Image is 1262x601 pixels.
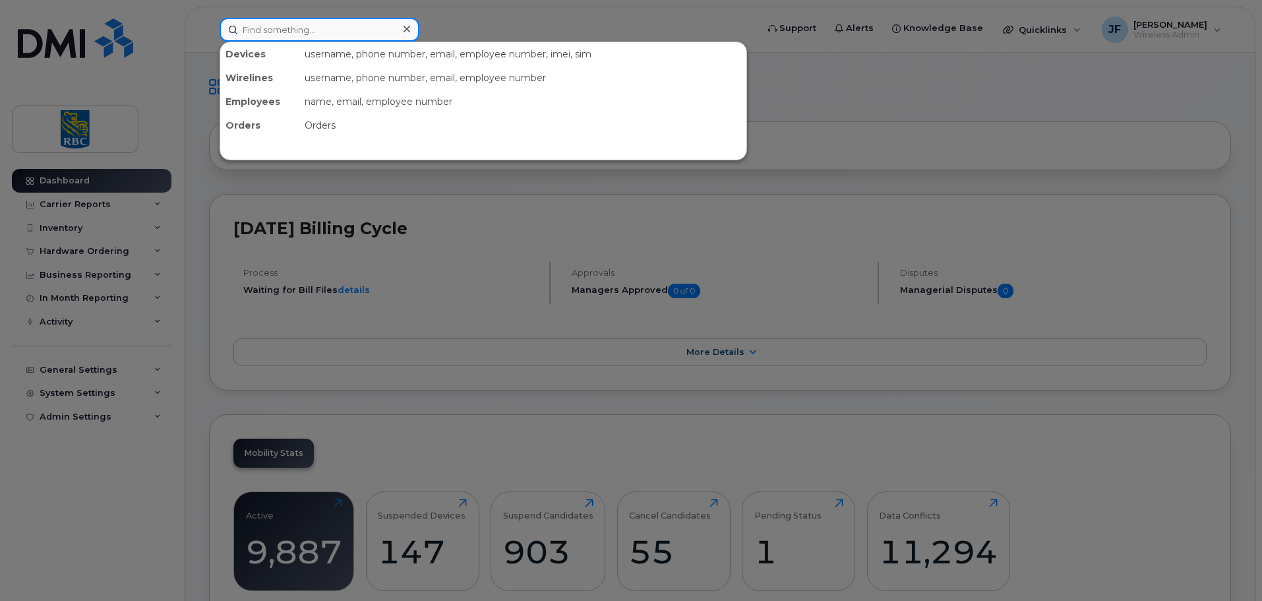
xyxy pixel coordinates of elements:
[220,42,299,66] div: Devices
[299,113,746,137] div: Orders
[220,113,299,137] div: Orders
[299,42,746,66] div: username, phone number, email, employee number, imei, sim
[299,90,746,113] div: name, email, employee number
[220,90,299,113] div: Employees
[299,66,746,90] div: username, phone number, email, employee number
[220,66,299,90] div: Wirelines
